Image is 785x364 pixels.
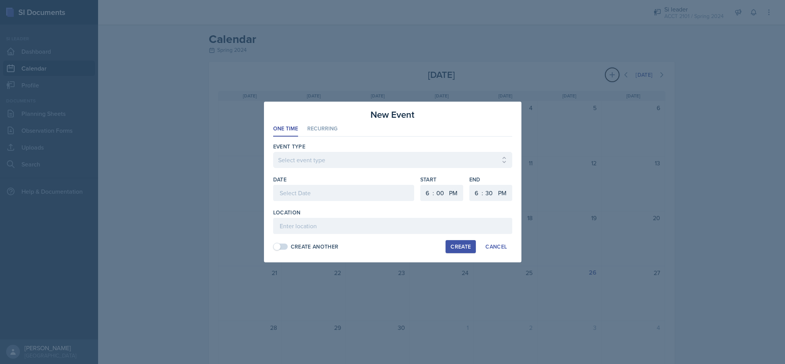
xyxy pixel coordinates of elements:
label: Date [273,176,287,183]
button: Cancel [480,240,512,253]
label: End [469,176,512,183]
div: : [433,188,434,198]
div: Create [451,244,471,250]
div: : [482,188,483,198]
input: Enter location [273,218,512,234]
h3: New Event [370,108,415,122]
li: Recurring [307,122,338,137]
button: Create [446,240,476,253]
div: Cancel [485,244,507,250]
div: Create Another [291,243,339,251]
li: One Time [273,122,298,137]
label: Start [420,176,463,183]
label: Location [273,209,301,216]
label: Event Type [273,143,306,150]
